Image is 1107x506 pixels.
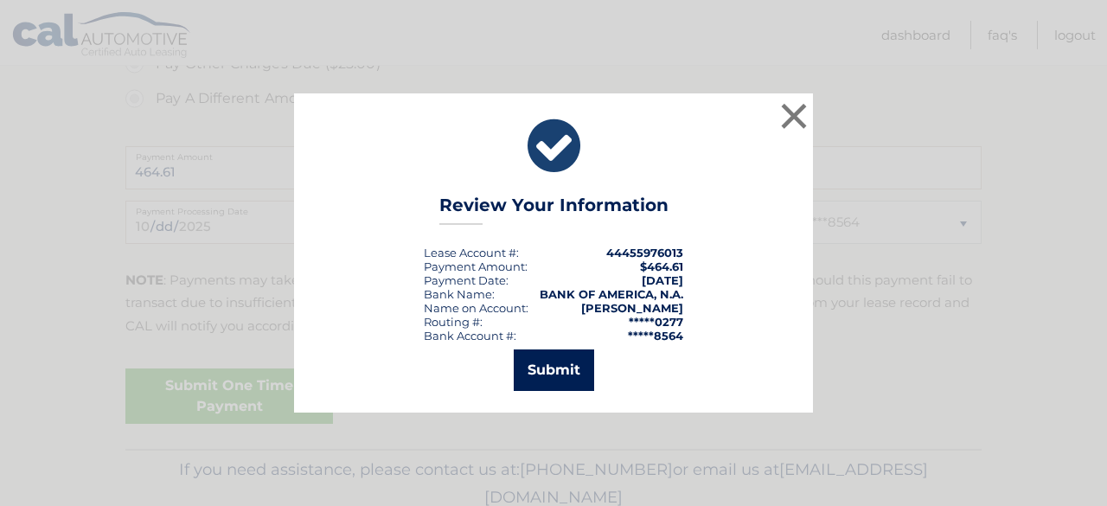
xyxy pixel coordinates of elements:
[424,246,519,259] div: Lease Account #:
[581,301,683,315] strong: [PERSON_NAME]
[439,195,669,225] h3: Review Your Information
[606,246,683,259] strong: 44455976013
[777,99,811,133] button: ×
[514,349,594,391] button: Submit
[424,259,528,273] div: Payment Amount:
[424,273,506,287] span: Payment Date
[424,273,509,287] div: :
[642,273,683,287] span: [DATE]
[424,301,528,315] div: Name on Account:
[424,329,516,343] div: Bank Account #:
[424,287,495,301] div: Bank Name:
[424,315,483,329] div: Routing #:
[640,259,683,273] span: $464.61
[540,287,683,301] strong: BANK OF AMERICA, N.A.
